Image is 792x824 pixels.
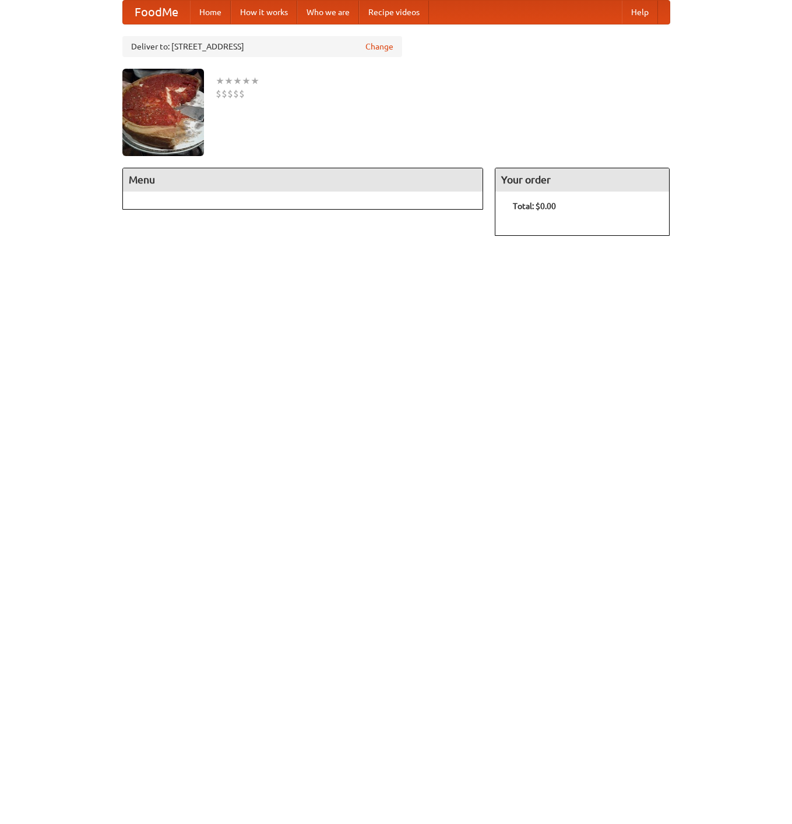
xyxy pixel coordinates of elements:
a: Recipe videos [359,1,429,24]
li: ★ [224,75,233,87]
li: ★ [251,75,259,87]
li: $ [233,87,239,100]
a: Change [365,41,393,52]
a: Home [190,1,231,24]
a: FoodMe [123,1,190,24]
a: Who we are [297,1,359,24]
a: Help [622,1,658,24]
li: $ [227,87,233,100]
a: How it works [231,1,297,24]
li: $ [216,87,221,100]
li: ★ [242,75,251,87]
li: $ [221,87,227,100]
b: Total: $0.00 [513,201,556,211]
li: ★ [216,75,224,87]
img: angular.jpg [122,69,204,156]
li: ★ [233,75,242,87]
h4: Menu [123,168,483,192]
div: Deliver to: [STREET_ADDRESS] [122,36,402,57]
li: $ [239,87,245,100]
h4: Your order [495,168,669,192]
